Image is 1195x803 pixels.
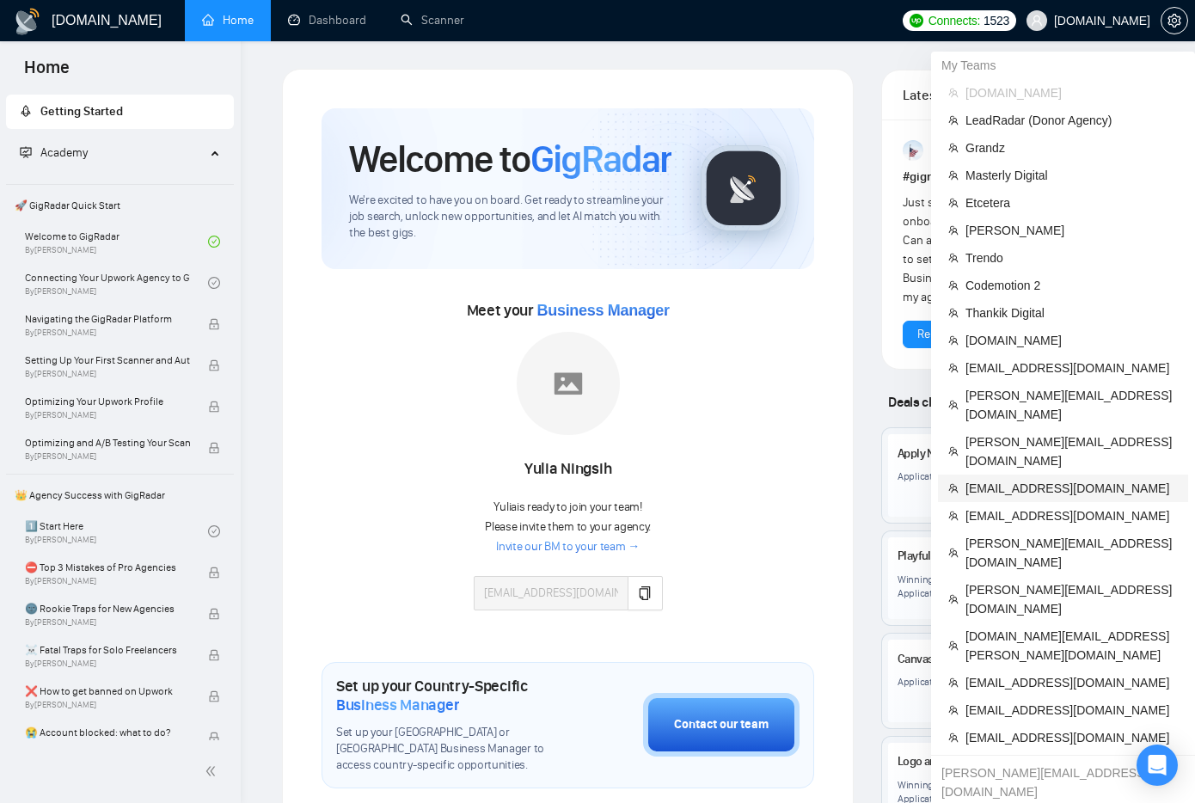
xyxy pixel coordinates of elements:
[898,675,969,689] div: Application Time
[336,696,459,714] span: Business Manager
[948,400,959,410] span: team
[965,627,1178,665] span: [DOMAIN_NAME][EMAIL_ADDRESS][PERSON_NAME][DOMAIN_NAME]
[965,432,1178,470] span: [PERSON_NAME][EMAIL_ADDRESS][DOMAIN_NAME]
[898,754,1095,769] a: Logo and Icon Design Specialist Needed
[881,387,1114,417] span: Deals closed by similar GigRadar users
[20,105,32,117] span: rocket
[208,277,220,289] span: check-circle
[903,168,1132,187] h1: # gigradar-hub
[208,732,220,744] span: lock
[1161,14,1188,28] a: setting
[984,11,1009,30] span: 1523
[903,321,959,348] button: Reply
[948,483,959,493] span: team
[948,677,959,688] span: team
[20,145,88,160] span: Academy
[910,14,923,28] img: upwork-logo.png
[467,301,670,320] span: Meet your
[948,198,959,208] span: team
[25,393,190,410] span: Optimizing Your Upwork Profile
[493,500,641,514] span: Yulia is ready to join your team!
[948,705,959,715] span: team
[349,136,671,182] h1: Welcome to
[965,479,1178,498] span: [EMAIL_ADDRESS][DOMAIN_NAME]
[965,534,1178,572] span: [PERSON_NAME][EMAIL_ADDRESS][DOMAIN_NAME]
[965,166,1178,185] span: Masterly Digital
[898,586,969,600] div: Application Time
[948,308,959,318] span: team
[643,693,800,757] button: Contact our team
[474,455,663,484] div: Yulia Ningsih
[25,724,190,741] span: 😭 Account blocked: what to do?
[517,332,620,435] img: placeholder.png
[25,451,190,462] span: By [PERSON_NAME]
[948,115,959,126] span: team
[948,335,959,346] span: team
[25,700,190,710] span: By [PERSON_NAME]
[208,318,220,330] span: lock
[948,143,959,153] span: team
[25,600,190,617] span: 🌚 Rookie Traps for New Agencies
[537,302,670,319] span: Business Manager
[965,248,1178,267] span: Trendo
[349,193,673,242] span: We're excited to have you on board. Get ready to streamline your job search, unlock new opportuni...
[208,567,220,579] span: lock
[948,733,959,743] span: team
[25,641,190,659] span: ☠️ Fatal Traps for Solo Freelancers
[10,55,83,91] span: Home
[674,715,769,734] div: Contact our team
[948,170,959,181] span: team
[530,136,671,182] span: GigRadar
[948,594,959,604] span: team
[928,11,980,30] span: Connects:
[25,683,190,700] span: ❌ How to get banned on Upwork
[40,104,123,119] span: Getting Started
[965,83,1178,102] span: [DOMAIN_NAME]
[208,649,220,661] span: lock
[1031,15,1043,27] span: user
[898,469,969,483] div: Application Time
[628,576,662,610] button: copy
[25,576,190,586] span: By [PERSON_NAME]
[1161,14,1187,28] span: setting
[208,236,220,248] span: check-circle
[208,359,220,371] span: lock
[25,617,190,628] span: By [PERSON_NAME]
[638,586,652,600] span: copy
[496,539,640,555] a: Invite our BM to your team →
[948,253,959,263] span: team
[25,512,208,550] a: 1️⃣ Start HereBy[PERSON_NAME]
[948,363,959,373] span: team
[903,84,977,106] span: Latest Posts from the GigRadar Community
[965,193,1178,212] span: Etcetera
[208,690,220,702] span: lock
[202,13,254,28] a: homeHome
[965,728,1178,747] span: [EMAIL_ADDRESS][DOMAIN_NAME]
[948,225,959,236] span: team
[965,580,1178,618] span: [PERSON_NAME][EMAIL_ADDRESS][DOMAIN_NAME]
[965,221,1178,240] span: [PERSON_NAME]
[1161,7,1188,34] button: setting
[965,506,1178,525] span: [EMAIL_ADDRESS][DOMAIN_NAME]
[25,434,190,451] span: Optimizing and A/B Testing Your Scanner for Better Results
[903,140,923,161] img: Anisuzzaman Khan
[401,13,464,28] a: searchScanner
[25,352,190,369] span: Setting Up Your First Scanner and Auto-Bidder
[965,386,1178,424] span: [PERSON_NAME][EMAIL_ADDRESS][DOMAIN_NAME]
[25,310,190,328] span: Navigating the GigRadar Platform
[965,111,1178,130] span: LeadRadar (Donor Agency)
[965,276,1178,295] span: Codemotion 2
[25,659,190,669] span: By [PERSON_NAME]
[25,223,208,261] a: Welcome to GigRadarBy[PERSON_NAME]
[898,549,1081,563] a: Playful and Colorful UI Design for App
[965,331,1178,350] span: [DOMAIN_NAME]
[1137,745,1178,786] div: Open Intercom Messenger
[898,652,1076,666] a: Canvas Component with AI Features
[948,88,959,98] span: team
[8,188,232,223] span: 🚀 GigRadar Quick Start
[898,778,949,792] div: Winning Bid
[208,608,220,620] span: lock
[25,328,190,338] span: By [PERSON_NAME]
[485,519,651,534] span: Please invite them to your agency.
[25,410,190,420] span: By [PERSON_NAME]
